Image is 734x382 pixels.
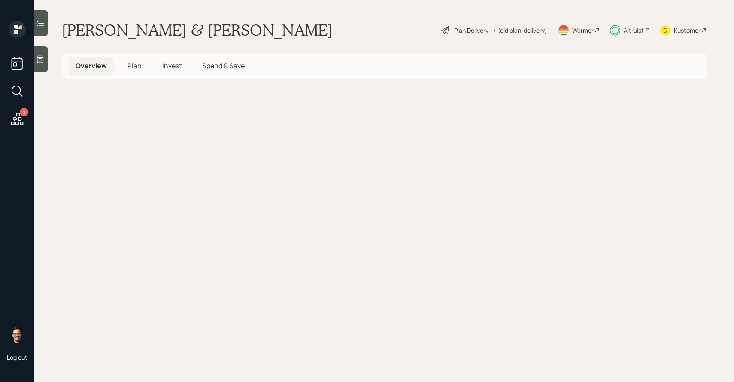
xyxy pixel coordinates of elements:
[9,326,26,343] img: sami-boghos-headshot.png
[202,61,245,70] span: Spend & Save
[20,108,28,116] div: 2
[76,61,107,70] span: Overview
[62,21,333,40] h1: [PERSON_NAME] & [PERSON_NAME]
[624,26,644,35] div: Altruist
[127,61,142,70] span: Plan
[674,26,701,35] div: Kustomer
[7,353,27,361] div: Log out
[572,26,594,35] div: Warmer
[493,26,547,35] div: • (old plan-delivery)
[454,26,488,35] div: Plan Delivery
[162,61,182,70] span: Invest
